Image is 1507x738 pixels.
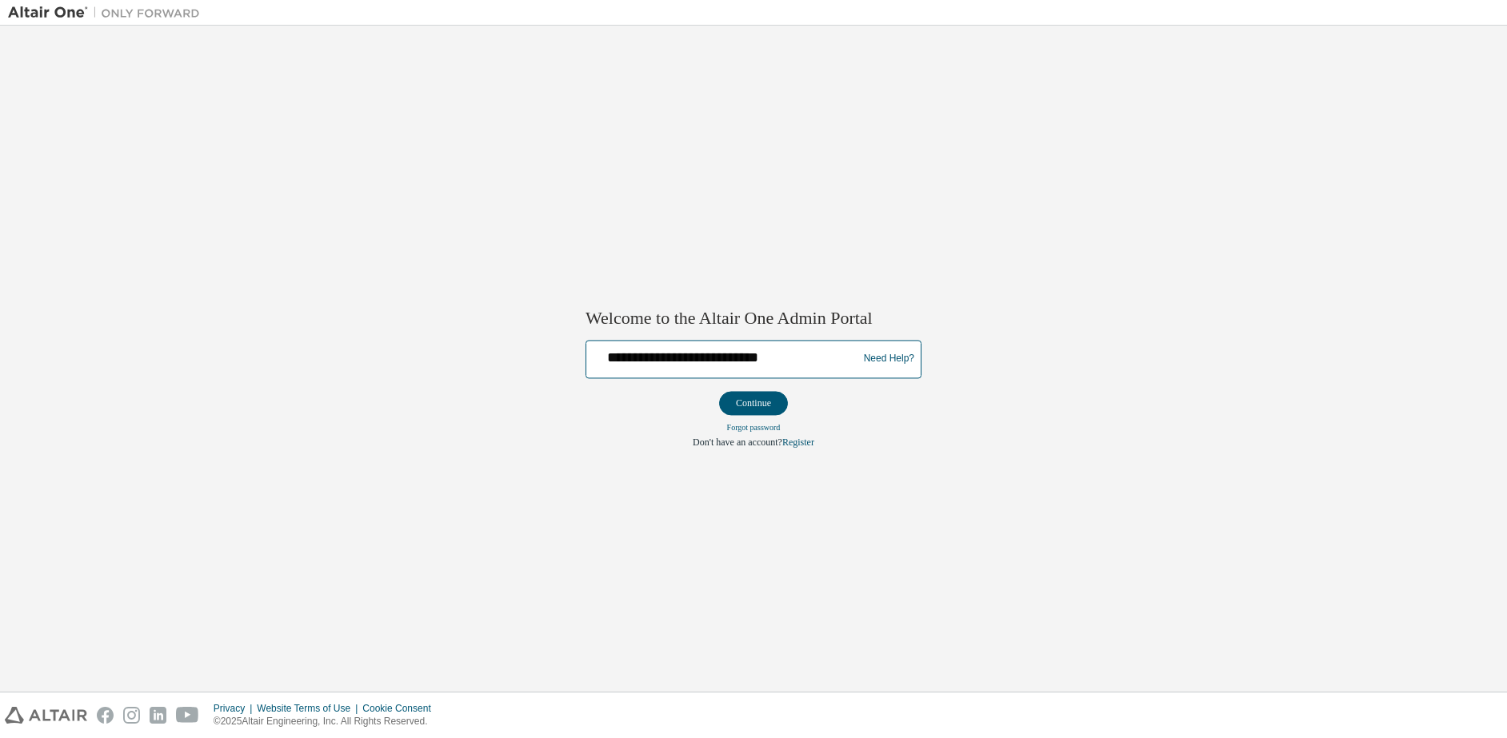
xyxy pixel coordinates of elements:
img: altair_logo.svg [5,707,87,724]
img: linkedin.svg [150,707,166,724]
img: instagram.svg [123,707,140,724]
div: Privacy [214,702,257,715]
div: Cookie Consent [362,702,440,715]
button: Continue [719,391,788,415]
img: facebook.svg [97,707,114,724]
p: © 2025 Altair Engineering, Inc. All Rights Reserved. [214,715,441,728]
img: youtube.svg [176,707,199,724]
h2: Welcome to the Altair One Admin Portal [586,308,921,330]
a: Forgot password [727,423,781,432]
span: Don't have an account? [693,437,782,448]
div: Website Terms of Use [257,702,362,715]
img: Altair One [8,5,208,21]
a: Need Help? [864,359,914,360]
a: Register [782,437,814,448]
